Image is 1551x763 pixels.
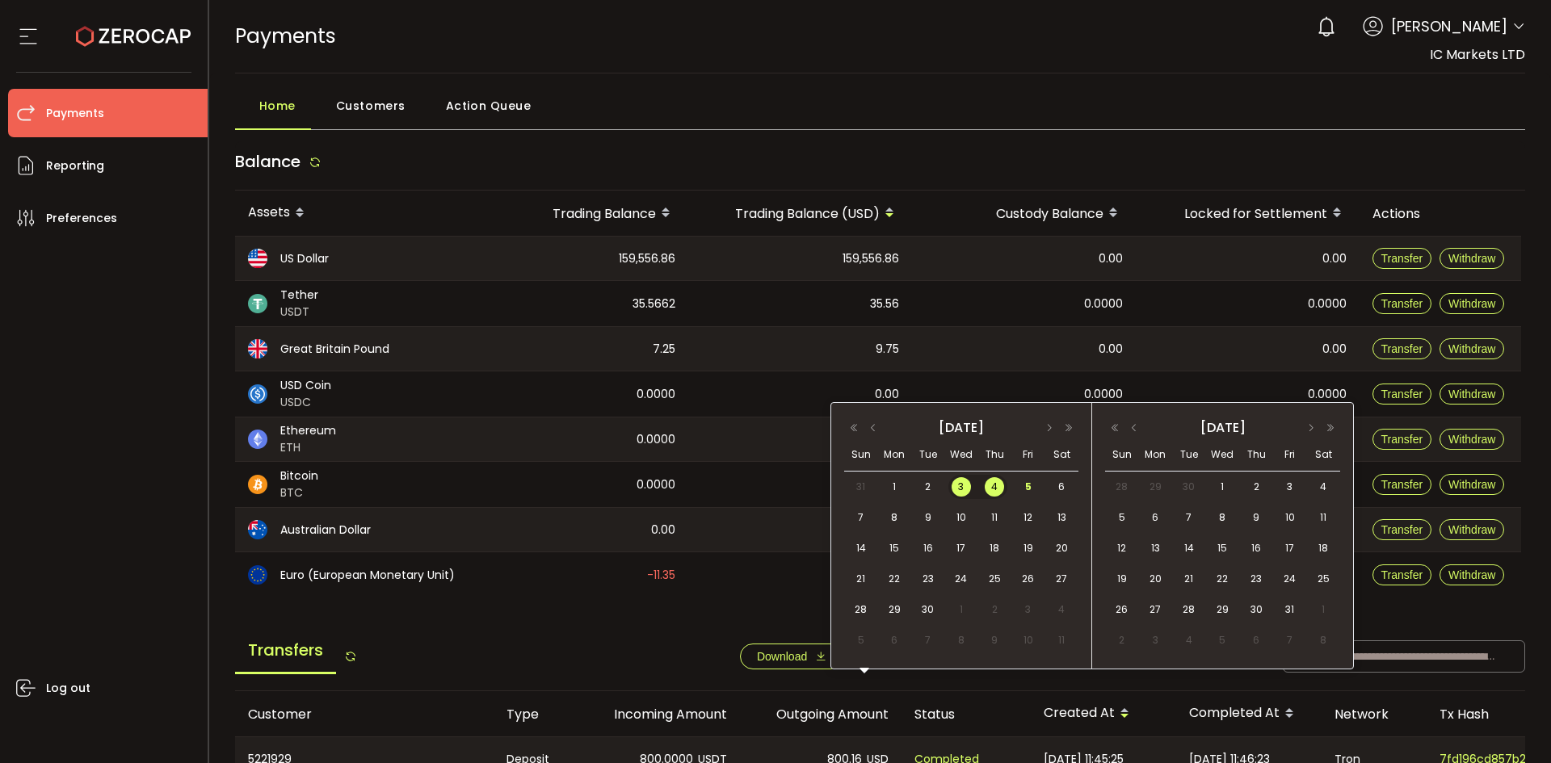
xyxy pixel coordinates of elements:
[1440,519,1504,540] button: Withdraw
[1372,248,1432,269] button: Transfer
[259,90,296,122] span: Home
[1440,293,1504,314] button: Withdraw
[1381,433,1423,446] span: Transfer
[885,600,904,619] span: 29
[1019,569,1038,589] span: 26
[647,566,675,585] span: -11.35
[248,475,267,494] img: btc_portfolio.svg
[280,341,389,358] span: Great Britain Pound
[1145,569,1165,589] span: 20
[1179,569,1199,589] span: 21
[1145,600,1165,619] span: 27
[688,199,912,227] div: Trading Balance (USD)
[952,600,971,619] span: 1
[870,295,899,313] span: 35.56
[1145,631,1165,650] span: 3
[885,631,904,650] span: 6
[1206,438,1240,472] th: Wed
[944,438,977,472] th: Wed
[1306,438,1340,472] th: Sat
[1052,569,1071,589] span: 27
[1280,477,1300,497] span: 3
[637,385,675,404] span: 0.0000
[985,600,1004,619] span: 2
[1430,45,1525,64] span: IC Markets LTD
[885,508,904,527] span: 8
[1213,631,1232,650] span: 5
[1314,477,1333,497] span: 4
[248,294,267,313] img: usdt_portfolio.svg
[1052,631,1071,650] span: 11
[1112,569,1132,589] span: 19
[336,90,406,122] span: Customers
[280,422,336,439] span: Ethereum
[757,650,807,663] span: Download
[1308,385,1347,404] span: 0.0000
[1308,295,1347,313] span: 0.0000
[1314,508,1333,527] span: 11
[1280,631,1300,650] span: 7
[494,705,578,723] div: Type
[235,22,336,50] span: Payments
[280,394,331,411] span: USDC
[235,628,336,674] span: Transfers
[1372,474,1432,495] button: Transfer
[1440,338,1504,359] button: Withdraw
[1372,384,1432,405] button: Transfer
[1112,539,1132,558] span: 12
[1246,569,1266,589] span: 23
[1448,568,1495,581] span: Withdraw
[1031,700,1176,727] div: Created At
[1381,297,1423,310] span: Transfer
[1019,508,1038,527] span: 12
[280,567,455,584] span: Euro (European Monetary Unit)
[248,249,267,268] img: usd_portfolio.svg
[1440,474,1504,495] button: Withdraw
[1052,539,1071,558] span: 20
[902,705,1031,723] div: Status
[1448,252,1495,265] span: Withdraw
[918,477,938,497] span: 2
[1145,508,1165,527] span: 6
[1112,631,1132,650] span: 2
[1372,338,1432,359] button: Transfer
[280,484,318,501] span: BTC
[248,520,267,539] img: aud_portfolio.svg
[280,304,318,321] span: USDT
[1448,342,1495,355] span: Withdraw
[1246,631,1266,650] span: 6
[1145,477,1165,497] span: 29
[248,430,267,449] img: eth_portfolio.svg
[918,539,938,558] span: 16
[1084,295,1123,313] span: 0.0000
[446,90,532,122] span: Action Queue
[1011,438,1045,472] th: Fri
[280,250,329,267] span: US Dollar
[1213,600,1232,619] span: 29
[843,249,899,268] span: 159,556.86
[1246,477,1266,497] span: 2
[248,565,267,585] img: eur_portfolio.svg
[1440,564,1504,585] button: Withdraw
[985,569,1004,589] span: 25
[1179,477,1199,497] span: 30
[1239,438,1273,472] th: Thu
[1381,388,1423,400] span: Transfer
[844,438,877,472] th: Sun
[1112,508,1132,527] span: 5
[1019,477,1038,497] span: 5
[1213,477,1232,497] span: 1
[952,508,971,527] span: 10
[280,522,371,539] span: Australian Dollar
[1280,508,1300,527] span: 10
[1381,523,1423,536] span: Transfer
[911,438,944,472] th: Tue
[578,705,740,723] div: Incoming Amount
[1280,539,1300,558] span: 17
[851,477,871,497] span: 31
[1139,438,1173,472] th: Mon
[1112,600,1132,619] span: 26
[1381,252,1423,265] span: Transfer
[978,438,1011,472] th: Thu
[1179,539,1199,558] span: 14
